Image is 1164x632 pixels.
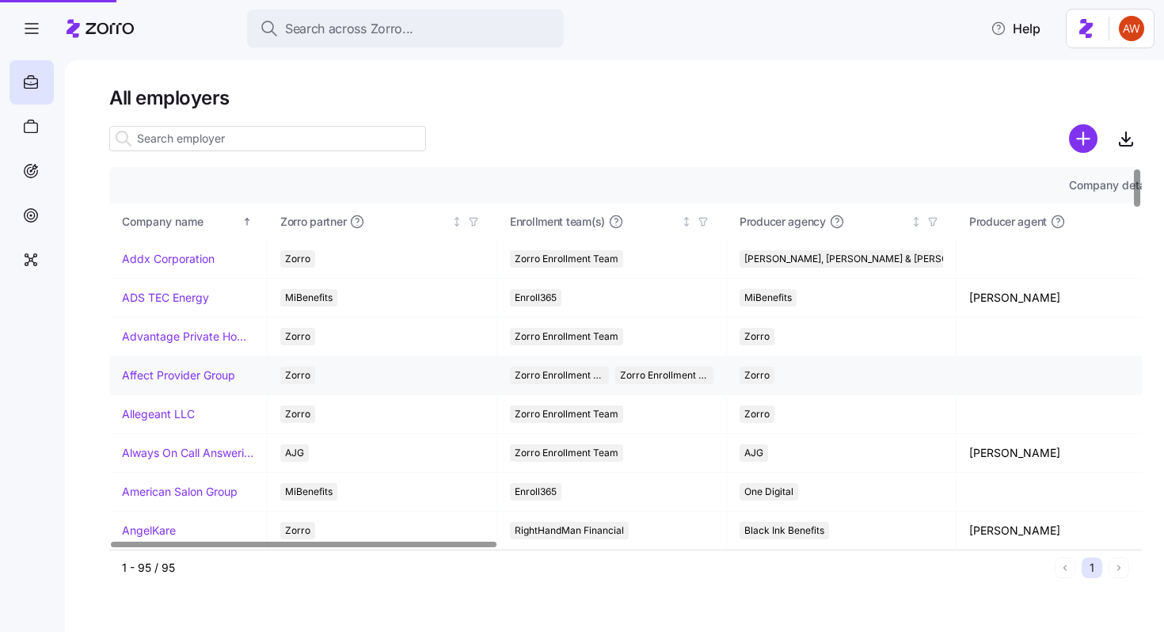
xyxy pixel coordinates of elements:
span: Zorro Enrollment Team [515,405,618,423]
button: Previous page [1055,558,1075,578]
a: Advantage Private Home Care [122,329,254,345]
span: Zorro Enrollment Team [515,328,618,345]
span: Black Ink Benefits [744,522,824,539]
a: Allegeant LLC [122,406,195,422]
input: Search employer [109,126,426,151]
span: One Digital [744,483,793,501]
span: Help [991,19,1040,38]
span: Zorro [744,367,770,384]
span: MiBenefits [744,289,792,306]
span: Zorro Enrollment Experts [620,367,709,384]
a: AngelKare [122,523,176,539]
th: Producer agencyNot sorted [727,204,957,240]
button: Help [978,13,1053,44]
button: Next page [1109,558,1129,578]
div: 1 - 95 / 95 [122,560,1048,576]
a: Always On Call Answering Service [122,445,254,461]
span: RightHandMan Financial [515,522,624,539]
span: Zorro [285,522,310,539]
span: Zorro Enrollment Team [515,250,618,268]
span: Zorro partner [280,214,346,230]
div: Company name [122,213,239,230]
div: Not sorted [911,216,922,227]
img: 3c671664b44671044fa8929adf5007c6 [1119,16,1144,41]
span: MiBenefits [285,289,333,306]
h1: All employers [109,86,1142,110]
div: Not sorted [681,216,692,227]
th: Company nameSorted ascending [109,204,268,240]
a: Affect Provider Group [122,367,235,383]
span: Zorro [285,250,310,268]
button: Search across Zorro... [247,10,564,48]
span: AJG [285,444,304,462]
span: Search across Zorro... [285,19,413,39]
span: [PERSON_NAME], [PERSON_NAME] & [PERSON_NAME] [744,250,991,268]
span: Zorro [285,405,310,423]
th: Zorro partnerNot sorted [268,204,497,240]
div: Not sorted [451,216,462,227]
button: 1 [1082,558,1102,578]
a: ADS TEC Energy [122,290,209,306]
div: Not sorted [1140,216,1151,227]
div: Sorted ascending [242,216,253,227]
span: Enrollment team(s) [510,214,605,230]
span: Zorro Enrollment Team [515,367,604,384]
span: MiBenefits [285,483,333,501]
svg: add icon [1069,124,1097,153]
span: Enroll365 [515,289,557,306]
a: American Salon Group [122,484,238,500]
span: Zorro [744,328,770,345]
span: Zorro [285,367,310,384]
span: Zorro [285,328,310,345]
span: Producer agency [740,214,826,230]
th: Enrollment team(s)Not sorted [497,204,727,240]
span: Zorro [744,405,770,423]
span: AJG [744,444,763,462]
a: Addx Corporation [122,251,215,267]
span: Zorro Enrollment Team [515,444,618,462]
span: Enroll365 [515,483,557,501]
span: Producer agent [969,214,1047,230]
